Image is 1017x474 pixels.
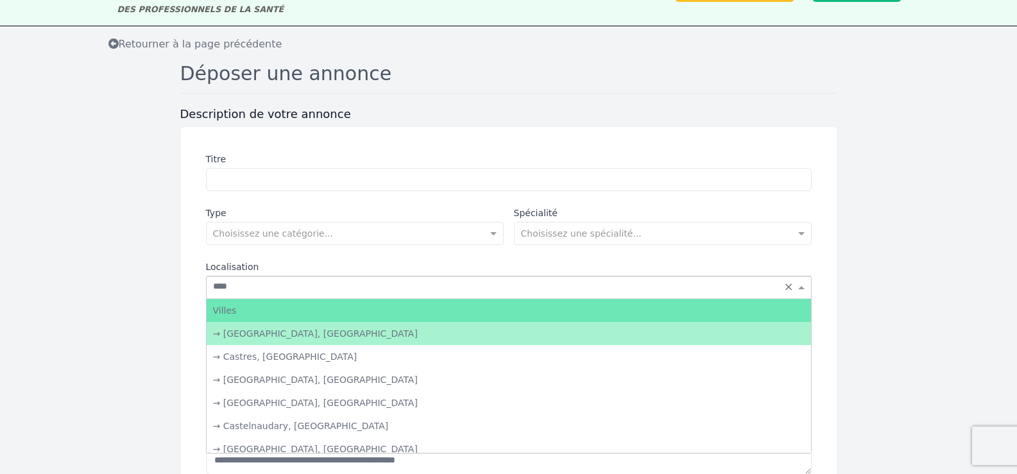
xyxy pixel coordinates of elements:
[207,368,811,391] div: → [GEOGRAPHIC_DATA], [GEOGRAPHIC_DATA]
[207,345,811,368] div: → Castres, [GEOGRAPHIC_DATA]
[206,298,812,453] ng-dropdown-panel: Options list
[207,414,811,437] div: → Castelnaudary, [GEOGRAPHIC_DATA]
[206,207,504,219] label: Type
[207,299,811,322] div: Villes
[180,106,837,122] h3: Description de votre annonce
[784,281,795,294] span: Clear all
[206,153,812,165] label: Titre
[207,391,811,414] div: → [GEOGRAPHIC_DATA], [GEOGRAPHIC_DATA]
[207,322,811,345] div: → [GEOGRAPHIC_DATA], [GEOGRAPHIC_DATA]
[206,260,812,273] label: Localisation
[514,207,812,219] label: Spécialité
[108,38,282,50] span: Retourner à la page précédente
[180,62,837,94] h1: Déposer une annonce
[207,437,811,461] div: → [GEOGRAPHIC_DATA], [GEOGRAPHIC_DATA]
[108,38,119,49] i: Retourner à la liste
